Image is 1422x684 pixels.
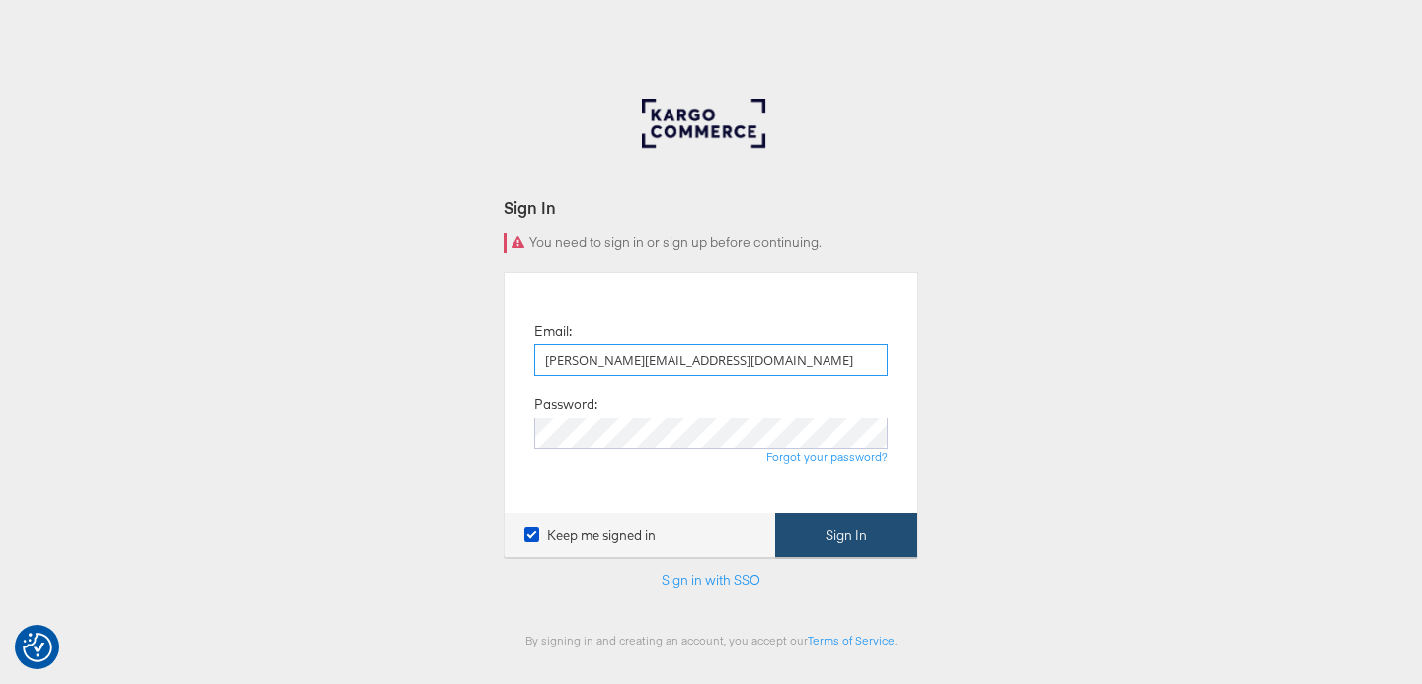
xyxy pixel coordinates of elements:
input: Email [534,344,888,376]
a: Forgot your password? [766,449,888,464]
img: Revisit consent button [23,633,52,662]
label: Keep me signed in [524,526,656,545]
button: Consent Preferences [23,633,52,662]
label: Email: [534,322,572,341]
label: Password: [534,395,597,414]
div: By signing in and creating an account, you accept our . [504,633,918,647]
a: Sign in with SSO [662,571,760,589]
button: Sign In [775,513,917,558]
div: Sign In [504,196,918,219]
a: Terms of Service [808,633,895,647]
div: You need to sign in or sign up before continuing. [504,233,918,253]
